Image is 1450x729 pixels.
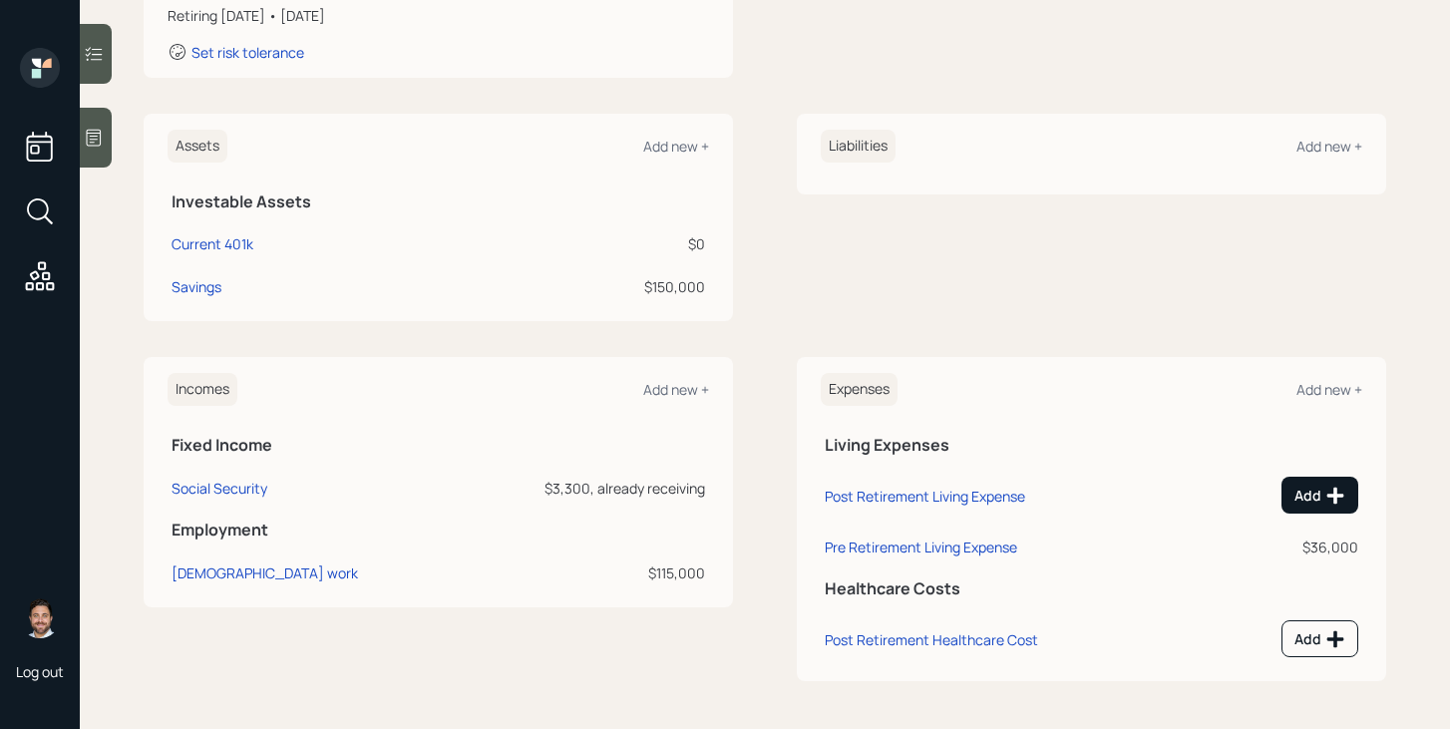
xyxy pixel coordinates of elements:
h5: Investable Assets [172,192,705,211]
div: $36,000 [1217,537,1358,557]
h5: Healthcare Costs [825,579,1358,598]
div: Add new + [643,137,709,156]
h6: Assets [168,130,227,163]
div: Current 401k [172,233,253,254]
h5: Living Expenses [825,436,1358,455]
h6: Expenses [821,373,898,406]
button: Add [1281,477,1358,514]
h6: Liabilities [821,130,896,163]
h6: Incomes [168,373,237,406]
div: Pre Retirement Living Expense [825,538,1017,556]
div: Add [1294,486,1345,506]
div: $150,000 [478,276,705,297]
div: Savings [172,276,221,297]
div: Post Retirement Healthcare Cost [825,630,1038,649]
h5: Fixed Income [172,436,705,455]
div: Post Retirement Living Expense [825,487,1025,506]
div: $115,000 [462,562,705,583]
div: Add new + [643,380,709,399]
div: Retiring [DATE] • [DATE] [168,5,709,26]
div: Social Security [172,479,267,498]
div: [DEMOGRAPHIC_DATA] work [172,563,358,582]
img: michael-russo-headshot.png [20,598,60,638]
div: Add new + [1296,137,1362,156]
button: Add [1281,620,1358,657]
div: Add new + [1296,380,1362,399]
div: Log out [16,662,64,681]
h5: Employment [172,521,705,540]
div: $0 [478,233,705,254]
div: Set risk tolerance [191,43,304,62]
div: $3,300, already receiving [462,478,705,499]
div: Add [1294,629,1345,649]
